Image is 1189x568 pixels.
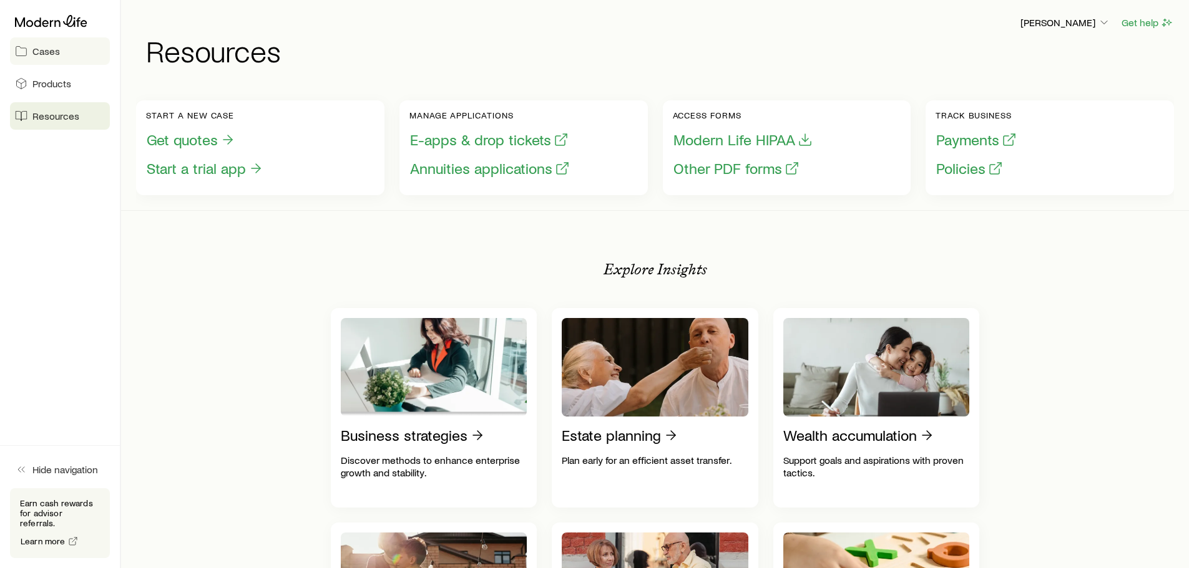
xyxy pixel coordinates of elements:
button: Other PDF forms [673,159,800,178]
a: Cases [10,37,110,65]
span: Resources [32,110,79,122]
span: Learn more [21,537,66,546]
p: Start a new case [146,110,264,120]
span: Products [32,77,71,90]
a: Wealth accumulationSupport goals and aspirations with proven tactics. [773,308,980,508]
div: Earn cash rewards for advisor referrals.Learn more [10,488,110,558]
button: E-apps & drop tickets [409,130,569,150]
p: Explore Insights [604,261,707,278]
h1: Resources [146,36,1174,65]
a: Resources [10,102,110,130]
p: Access forms [673,110,813,120]
button: Payments [936,130,1017,150]
img: Wealth accumulation [783,318,970,416]
img: Estate planning [562,318,748,416]
button: Policies [936,159,1004,178]
p: Estate planning [562,426,661,444]
button: [PERSON_NAME] [1020,16,1111,31]
p: Manage applications [409,110,570,120]
p: Discover methods to enhance enterprise growth and stability. [341,454,527,479]
button: Annuities applications [409,159,570,178]
span: Cases [32,45,60,57]
a: Products [10,70,110,97]
a: Business strategiesDiscover methods to enhance enterprise growth and stability. [331,308,537,508]
span: Hide navigation [32,463,98,476]
p: Business strategies [341,426,467,444]
button: Hide navigation [10,456,110,483]
p: Earn cash rewards for advisor referrals. [20,498,100,528]
img: Business strategies [341,318,527,416]
button: Get help [1121,16,1174,30]
button: Get quotes [146,130,236,150]
a: Estate planningPlan early for an efficient asset transfer. [552,308,758,508]
button: Start a trial app [146,159,264,178]
p: Plan early for an efficient asset transfer. [562,454,748,466]
p: Track business [936,110,1017,120]
p: Wealth accumulation [783,426,917,444]
p: [PERSON_NAME] [1020,16,1110,29]
button: Modern Life HIPAA [673,130,813,150]
p: Support goals and aspirations with proven tactics. [783,454,970,479]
